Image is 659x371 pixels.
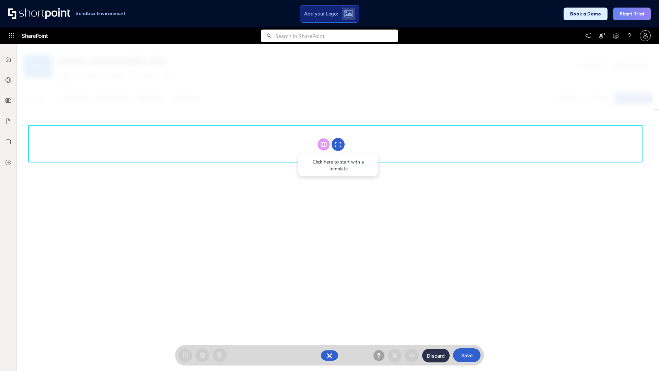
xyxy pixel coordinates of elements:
[625,338,659,371] iframe: Chat Widget
[422,349,450,362] button: Discard
[564,8,608,20] button: Book a Demo
[22,27,48,44] span: SharePoint
[344,10,353,18] img: Upload logo
[275,30,398,42] input: Search in SharePoint
[453,348,481,362] button: Save
[76,12,126,15] h1: Sandbox Environment
[304,11,338,17] span: Add your Logo:
[613,8,651,20] button: Start Trial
